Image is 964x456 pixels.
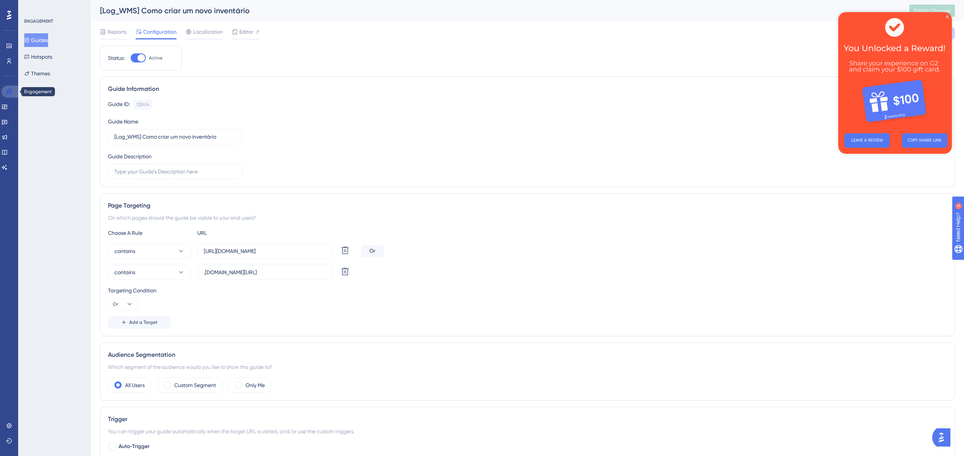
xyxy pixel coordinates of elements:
[245,381,265,390] label: Only Me
[53,4,55,10] div: 4
[204,268,326,276] input: yourwebsite.com/path
[108,265,191,280] button: contains
[174,381,216,390] label: Custom Segment
[108,100,130,109] div: Guide ID:
[143,27,177,36] span: Configuration
[361,245,384,257] div: Or
[197,228,281,237] div: URL
[125,381,145,390] label: All Users
[914,8,950,14] span: Publish Changes
[64,121,109,136] button: COPY SHARE LINK
[108,362,947,372] div: Which segment of the audience would you like to show this guide to?
[108,152,152,161] div: Guide Description
[108,298,138,310] button: Or
[24,18,53,24] div: ENGAGEMENT
[6,121,52,136] button: LEAVE A REVIEW
[909,5,955,17] button: Publish Changes
[108,286,947,295] div: Targeting Condition
[114,133,236,141] input: Type your Guide’s Name here
[108,3,111,6] div: Close Preview
[108,427,947,436] div: You can trigger your guide automatically when the target URL is visited, and/or use the custom tr...
[108,316,170,328] button: Add a Target
[114,268,135,277] span: contains
[108,27,127,36] span: Reports
[108,117,138,126] div: Guide Name
[108,53,125,62] div: Status:
[100,5,891,16] div: [Log_WMS] Como criar um novo inventário
[24,33,48,47] button: Guides
[18,2,47,11] span: Need Help?
[193,27,223,36] span: Localization
[136,102,149,108] div: 132414
[114,247,135,256] span: contains
[108,350,947,359] div: Audience Segmentation
[119,442,150,451] span: Auto-Trigger
[114,167,236,176] input: Type your Guide’s Description here
[932,426,955,449] iframe: UserGuiding AI Assistant Launcher
[24,50,52,64] button: Hotspots
[239,27,253,36] span: Editor
[204,247,326,255] input: yourwebsite.com/path
[113,301,118,307] span: Or
[108,415,947,424] div: Trigger
[24,67,50,80] button: Themes
[129,319,158,325] span: Add a Target
[108,228,191,237] div: Choose A Rule
[108,213,947,222] div: On which pages should the guide be visible to your end users?
[108,84,947,94] div: Guide Information
[149,55,162,61] span: Active
[108,201,947,210] div: Page Targeting
[108,244,191,259] button: contains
